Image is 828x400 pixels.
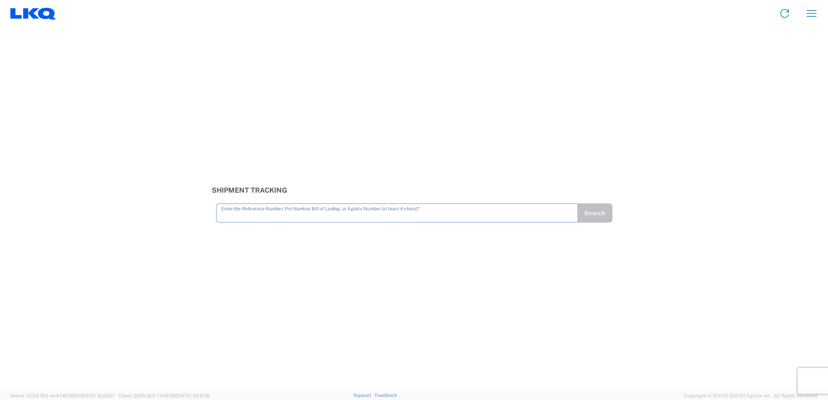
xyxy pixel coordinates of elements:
[684,392,818,400] span: Copyright © [DATE]-[DATE] Agistix Inc., All Rights Reserved
[212,186,617,194] h3: Shipment Tracking
[10,393,114,398] span: Server: 2025.18.0-4e47823f9d1
[118,393,210,398] span: Client: 2025.18.0-7346316
[81,393,114,398] span: [DATE] 10:23:21
[353,393,375,398] a: Support
[176,393,210,398] span: [DATE] 08:10:16
[375,393,397,398] a: Feedback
